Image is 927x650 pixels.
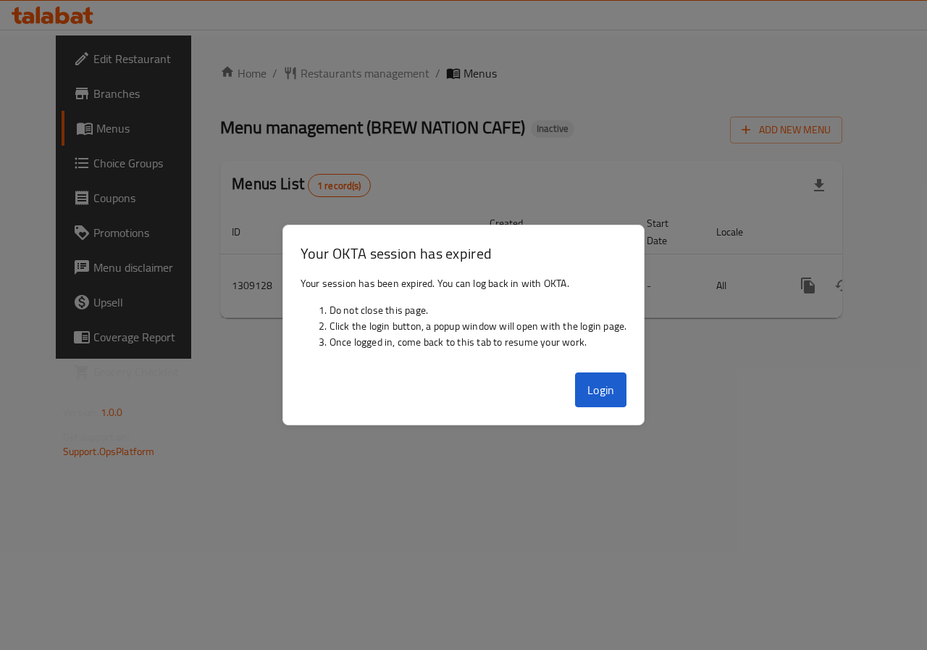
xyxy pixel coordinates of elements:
button: Login [575,372,627,407]
li: Click the login button, a popup window will open with the login page. [330,318,627,334]
div: Your session has been expired. You can log back in with OKTA. [283,270,645,367]
h3: Your OKTA session has expired [301,243,627,264]
li: Once logged in, come back to this tab to resume your work. [330,334,627,350]
li: Do not close this page. [330,302,627,318]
